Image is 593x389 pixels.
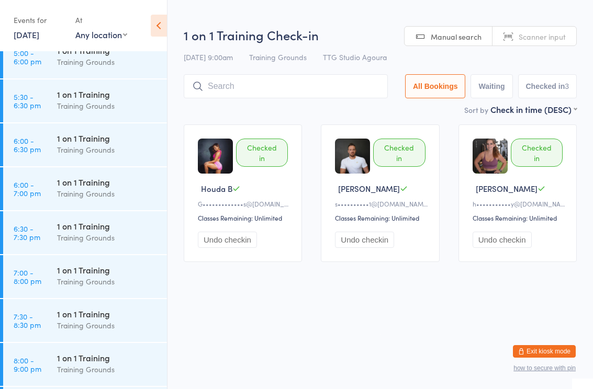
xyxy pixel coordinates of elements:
[490,104,577,115] div: Check in time (DESC)
[3,167,167,210] a: 6:00 -7:00 pm1 on 1 TrainingTraining Grounds
[57,188,158,200] div: Training Grounds
[335,232,394,248] button: Undo checkin
[3,211,167,254] a: 6:30 -7:30 pm1 on 1 TrainingTraining Grounds
[57,352,158,363] div: 1 on 1 Training
[3,299,167,342] a: 7:30 -8:30 pm1 on 1 TrainingTraining Grounds
[513,345,576,358] button: Exit kiosk mode
[511,139,563,167] div: Checked in
[184,52,233,62] span: [DATE] 9:00am
[75,12,127,29] div: At
[14,356,41,373] time: 8:00 - 9:00 pm
[473,199,566,208] div: h•••••••••••y@[DOMAIN_NAME]
[3,36,167,78] a: 5:00 -6:00 pm1 on 1 TrainingTraining Grounds
[57,264,158,276] div: 1 on 1 Training
[464,105,488,115] label: Sort by
[57,319,158,331] div: Training Grounds
[565,82,569,90] div: 3
[473,232,532,248] button: Undo checkin
[75,29,127,40] div: Any location
[57,132,158,144] div: 1 on 1 Training
[57,176,158,188] div: 1 on 1 Training
[14,93,41,109] time: 5:30 - 6:30 pm
[3,79,167,122] a: 5:30 -6:30 pm1 on 1 TrainingTraining Grounds
[476,183,538,194] span: [PERSON_NAME]
[335,213,428,222] div: Classes Remaining: Unlimited
[14,224,40,241] time: 6:30 - 7:30 pm
[57,220,158,232] div: 1 on 1 Training
[335,139,370,174] img: image1720831713.png
[323,52,387,62] span: TTG Studio Agoura
[57,276,158,288] div: Training Grounds
[14,180,41,197] time: 6:00 - 7:00 pm
[338,183,400,194] span: [PERSON_NAME]
[198,139,233,174] img: image1720831047.png
[473,213,566,222] div: Classes Remaining: Unlimited
[473,139,508,174] img: image1720832152.png
[14,268,41,285] time: 7:00 - 8:00 pm
[57,232,158,244] div: Training Grounds
[373,139,425,167] div: Checked in
[198,199,291,208] div: G•••••••••••••s@[DOMAIN_NAME]
[405,74,466,98] button: All Bookings
[198,213,291,222] div: Classes Remaining: Unlimited
[57,308,158,319] div: 1 on 1 Training
[14,12,65,29] div: Events for
[198,232,257,248] button: Undo checkin
[184,26,577,43] h2: 1 on 1 Training Check-in
[518,74,577,98] button: Checked in3
[236,139,288,167] div: Checked in
[249,52,307,62] span: Training Grounds
[57,100,158,112] div: Training Grounds
[201,183,232,194] span: Houda B
[513,364,576,372] button: how to secure with pin
[184,74,388,98] input: Search
[3,343,167,386] a: 8:00 -9:00 pm1 on 1 TrainingTraining Grounds
[3,255,167,298] a: 7:00 -8:00 pm1 on 1 TrainingTraining Grounds
[57,363,158,375] div: Training Grounds
[14,136,41,153] time: 6:00 - 6:30 pm
[57,56,158,68] div: Training Grounds
[431,31,482,42] span: Manual search
[14,312,41,329] time: 7:30 - 8:30 pm
[335,199,428,208] div: s••••••••••1@[DOMAIN_NAME]
[57,144,158,156] div: Training Grounds
[14,49,41,65] time: 5:00 - 6:00 pm
[3,123,167,166] a: 6:00 -6:30 pm1 on 1 TrainingTraining Grounds
[57,88,158,100] div: 1 on 1 Training
[519,31,566,42] span: Scanner input
[14,29,39,40] a: [DATE]
[471,74,512,98] button: Waiting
